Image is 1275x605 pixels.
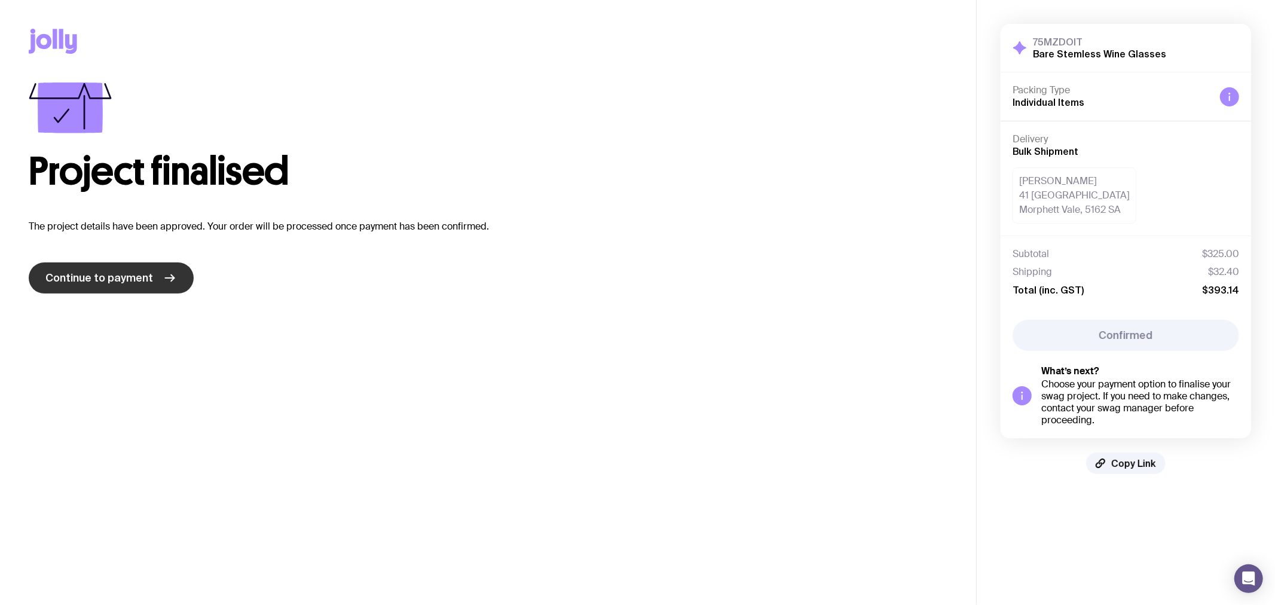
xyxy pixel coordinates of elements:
[1202,284,1239,296] span: $393.14
[1013,84,1210,96] h4: Packing Type
[1041,365,1239,377] h5: What’s next?
[1013,320,1239,351] button: Confirmed
[1041,378,1239,426] div: Choose your payment option to finalise your swag project. If you need to make changes, contact yo...
[1013,97,1084,108] span: Individual Items
[1013,146,1078,157] span: Bulk Shipment
[1086,453,1166,474] button: Copy Link
[1202,248,1239,260] span: $325.00
[29,152,947,191] h1: Project finalised
[1208,266,1239,278] span: $32.40
[1013,266,1052,278] span: Shipping
[1013,284,1084,296] span: Total (inc. GST)
[1013,248,1049,260] span: Subtotal
[45,271,153,285] span: Continue to payment
[1033,36,1166,48] h3: 75MZDOIT
[1033,48,1166,60] h2: Bare Stemless Wine Glasses
[1111,457,1156,469] span: Copy Link
[1234,564,1263,593] div: Open Intercom Messenger
[1013,133,1239,145] h4: Delivery
[29,262,194,294] a: Continue to payment
[29,219,947,234] p: The project details have been approved. Your order will be processed once payment has been confir...
[1013,167,1136,224] div: [PERSON_NAME] 41 [GEOGRAPHIC_DATA] Morphett Vale, 5162 SA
